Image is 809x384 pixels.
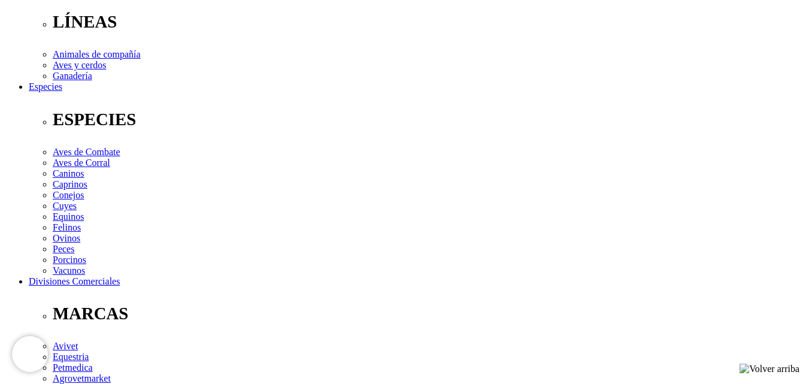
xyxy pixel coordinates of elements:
a: Aves de Combate [53,147,120,157]
a: Caprinos [53,179,87,189]
a: Cuyes [53,201,77,211]
a: Conejos [53,190,84,200]
a: Ovinos [53,233,80,243]
a: Aves de Corral [53,158,110,168]
a: Ganadería [53,71,92,81]
a: Equinos [53,211,84,222]
a: Vacunos [53,265,85,276]
a: Aves y cerdos [53,60,106,70]
img: Volver arriba [740,364,799,374]
p: ESPECIES [53,110,804,129]
a: Peces [53,244,74,254]
a: Felinos [53,222,81,232]
a: Avivet [53,341,78,351]
iframe: Brevo live chat [12,336,48,372]
a: Equestria [53,352,89,362]
p: MARCAS [53,304,804,323]
a: Porcinos [53,255,86,265]
a: Animales de compañía [53,49,141,59]
a: Caninos [53,168,84,179]
a: Divisiones Comerciales [29,276,120,286]
a: Especies [29,81,62,92]
p: LÍNEAS [53,12,804,32]
a: Petmedica [53,362,93,373]
a: Agrovetmarket [53,373,111,383]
